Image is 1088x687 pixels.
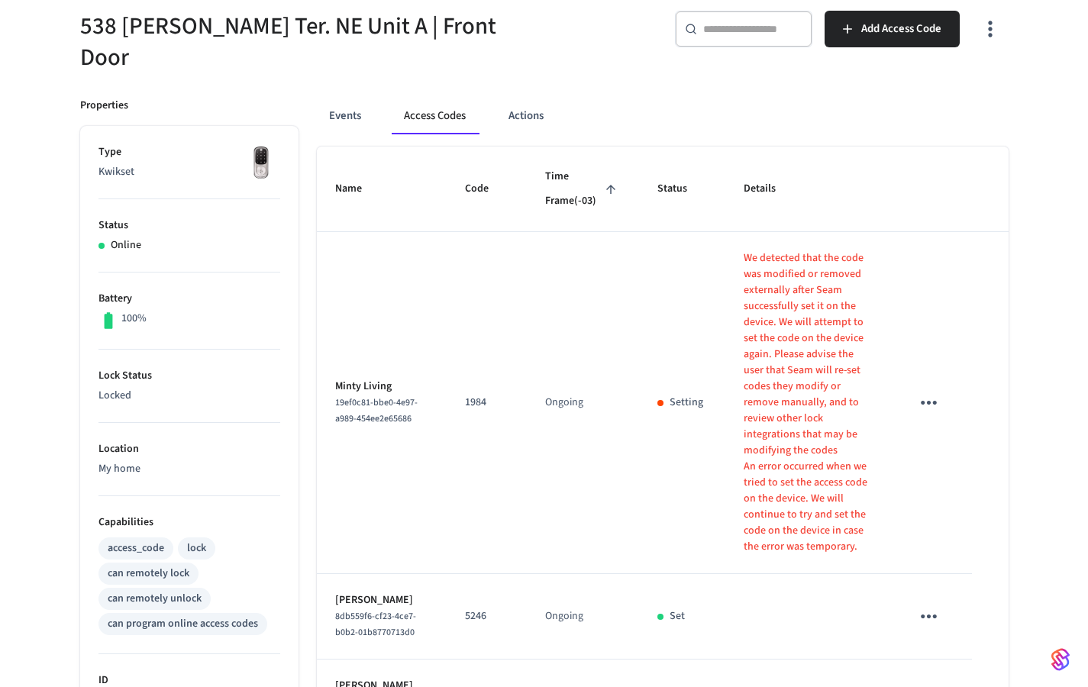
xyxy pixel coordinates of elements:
[545,165,621,213] span: Time Frame(-03)
[98,388,280,404] p: Locked
[98,441,280,457] p: Location
[187,540,206,556] div: lock
[108,591,202,607] div: can remotely unlock
[465,608,508,624] p: 5246
[98,461,280,477] p: My home
[80,98,128,114] p: Properties
[1051,647,1070,672] img: SeamLogoGradient.69752ec5.svg
[242,144,280,182] img: Yale Assure Touchscreen Wifi Smart Lock, Satin Nickel, Front
[121,311,147,327] p: 100%
[670,395,703,411] p: Setting
[657,177,707,201] span: Status
[108,566,189,582] div: can remotely lock
[98,291,280,307] p: Battery
[98,164,280,180] p: Kwikset
[335,396,418,425] span: 19ef0c81-bbe0-4e97-a989-454ee2e65686
[80,11,535,73] h5: 538 [PERSON_NAME] Ter. NE Unit A | Front Door
[825,11,960,47] button: Add Access Code
[335,592,428,608] p: [PERSON_NAME]
[317,98,373,134] button: Events
[335,610,416,639] span: 8db559f6-cf23-4ce7-b0b2-01b8770713d0
[317,98,1009,134] div: ant example
[98,218,280,234] p: Status
[670,608,685,624] p: Set
[98,514,280,531] p: Capabilities
[465,177,508,201] span: Code
[335,177,382,201] span: Name
[465,395,508,411] p: 1984
[111,237,141,253] p: Online
[335,379,428,395] p: Minty Living
[527,574,639,660] td: Ongoing
[861,19,941,39] span: Add Access Code
[744,250,874,459] p: We detected that the code was modified or removed externally after Seam successfully set it on th...
[98,368,280,384] p: Lock Status
[744,459,874,555] p: An error occurred when we tried to set the access code on the device. We will continue to try and...
[744,177,796,201] span: Details
[392,98,478,134] button: Access Codes
[496,98,556,134] button: Actions
[98,144,280,160] p: Type
[108,540,164,556] div: access_code
[108,616,258,632] div: can program online access codes
[527,232,639,574] td: Ongoing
